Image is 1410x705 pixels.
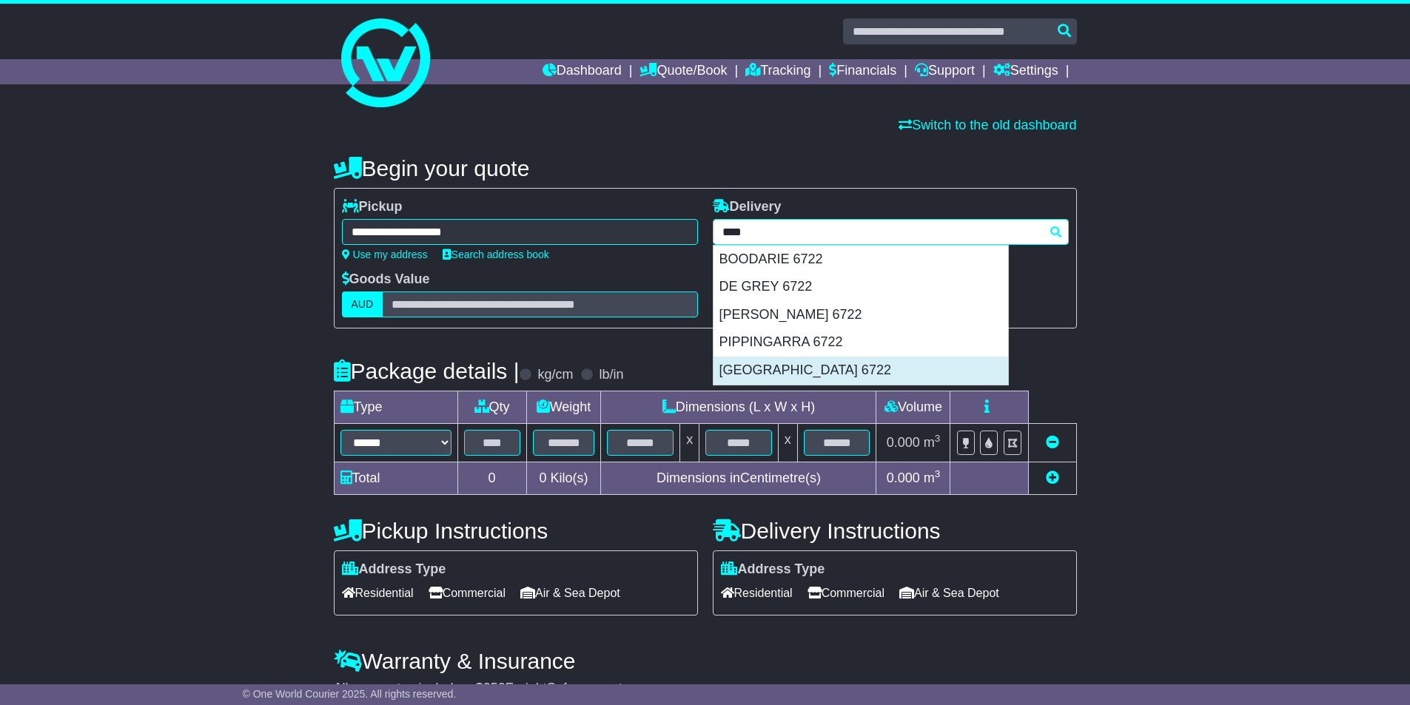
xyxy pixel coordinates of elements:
label: Address Type [342,561,446,578]
span: © One World Courier 2025. All rights reserved. [243,688,457,700]
label: Delivery [713,199,782,215]
a: Financials [829,59,896,84]
sup: 3 [935,433,941,444]
h4: Warranty & Insurance [334,649,1077,673]
div: [GEOGRAPHIC_DATA] 6722 [714,357,1008,385]
div: All our quotes include a $ FreightSafe warranty. [334,681,1077,697]
span: Air & Sea Depot [520,581,620,604]
sup: 3 [935,468,941,479]
span: m [924,435,941,450]
div: PIPPINGARRA 6722 [714,328,1008,357]
td: Qty [457,391,526,424]
span: m [924,470,941,485]
span: 0.000 [887,435,920,450]
div: DE GREY 6722 [714,273,1008,301]
td: Dimensions in Centimetre(s) [601,462,876,495]
label: Address Type [721,561,825,578]
h4: Begin your quote [334,156,1077,181]
label: Pickup [342,199,403,215]
a: Search address book [443,249,549,260]
h4: Package details | [334,359,520,383]
a: Tracking [745,59,810,84]
td: Dimensions (L x W x H) [601,391,876,424]
a: Support [915,59,975,84]
a: Quote/Book [639,59,727,84]
span: 250 [483,681,506,695]
label: AUD [342,291,383,317]
div: BOODARIE 6722 [714,246,1008,274]
h4: Pickup Instructions [334,519,698,543]
span: 0 [539,470,546,485]
a: Add new item [1046,470,1059,485]
span: Commercial [808,581,884,604]
a: Dashboard [543,59,622,84]
td: Volume [876,391,950,424]
span: Residential [342,581,414,604]
label: Goods Value [342,271,430,288]
span: Commercial [429,581,506,604]
td: x [778,424,797,462]
td: Weight [526,391,601,424]
label: kg/cm [537,367,573,383]
typeahead: Please provide city [713,219,1069,245]
a: Use my address [342,249,428,260]
span: Residential [721,581,793,604]
a: Remove this item [1046,435,1059,450]
a: Settings [993,59,1058,84]
div: [PERSON_NAME] 6722 [714,301,1008,329]
h4: Delivery Instructions [713,519,1077,543]
td: Type [334,391,457,424]
td: Kilo(s) [526,462,601,495]
td: 0 [457,462,526,495]
label: lb/in [599,367,623,383]
td: x [680,424,699,462]
a: Switch to the old dashboard [899,118,1076,132]
span: 0.000 [887,470,920,485]
td: Total [334,462,457,495]
span: Air & Sea Depot [899,581,999,604]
